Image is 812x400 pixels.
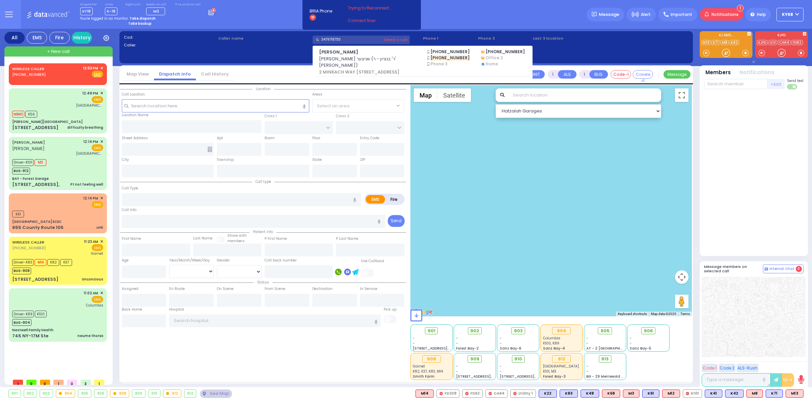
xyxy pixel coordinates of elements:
[602,390,620,398] div: K68
[217,286,233,292] label: On Scene
[712,12,739,18] span: Notifications
[486,49,525,55] span: [PHONE_NUMBER]
[94,390,107,397] div: 906
[630,346,651,351] span: Sanz Bay-5
[766,390,783,398] div: K71
[437,88,471,102] button: Show satellite imagery
[776,8,804,21] button: ky68
[623,390,639,398] div: ALS
[765,268,768,271] img: comment-alt.png
[560,390,578,398] div: BLS
[12,319,31,326] span: BUS-904
[701,40,711,45] a: M13
[122,92,145,97] label: Call Location
[737,364,759,372] button: ALS-Rush
[317,103,349,109] span: Select an area
[254,280,272,285] span: Status
[110,390,129,397] div: 908
[124,42,216,48] label: Caller:
[100,139,103,145] span: ✕
[12,66,44,71] a: WIRELESS CALLER
[83,66,98,71] span: 12:53 PM
[630,341,632,346] span: -
[526,70,545,79] button: UNIT
[500,374,564,379] span: [STREET_ADDRESS][PERSON_NAME]
[601,356,609,362] span: 913
[47,48,70,55] span: + New call
[462,390,483,398] div: FD62
[791,40,803,45] a: FD62
[12,119,83,124] div: [PERSON_NAME][GEOGRAPHIC_DATA]
[725,390,744,398] div: BLS
[543,364,579,369] span: Mount Sinai
[336,236,358,241] label: P Last Name
[80,16,129,21] span: You're logged in as monitor.
[313,44,421,50] label: Location
[415,390,434,398] div: M14
[581,390,599,398] div: K48
[319,49,419,56] span: [PERSON_NAME]
[250,229,276,234] span: Patient info
[227,238,245,244] span: members
[169,286,185,292] label: En Route
[719,364,736,372] button: Code 2
[40,390,53,397] div: 903
[13,380,23,385] span: 1
[663,70,691,79] button: Message
[76,103,103,108] span: Columbia University Irving Medical Center
[581,390,599,398] div: BLS
[348,18,401,24] a: Connect Now
[312,92,322,97] label: Areas
[67,380,77,385] span: 0
[12,176,49,181] div: BAY - Forest Garage
[122,112,149,118] label: Location Name
[543,374,566,379] span: Forest Bay-3
[700,34,752,38] label: KJ EMS...
[740,69,774,77] button: Notifications
[200,390,232,398] div: See map
[704,265,763,273] h5: Message members on selected call
[683,390,702,398] div: K101
[122,157,129,163] label: City
[122,307,142,312] label: Back Home
[12,311,34,317] span: Driver-K89
[671,12,692,18] span: Important
[319,56,419,69] span: [PERSON_NAME] שניצער (ר' בנציון - ר' [PERSON_NAME])
[217,157,234,163] label: Township
[336,113,349,119] label: Cross 2
[388,215,405,227] button: Send
[757,12,766,18] span: Help
[12,124,59,131] div: [STREET_ADDRESS]
[705,390,722,398] div: BLS
[130,16,156,21] strong: Take dispatch
[96,225,103,230] div: unk
[456,346,479,351] span: Forest Bay-2
[122,207,136,213] label: Call Info
[366,195,385,204] label: EMS
[675,88,689,102] button: Toggle fullscreen view
[53,380,64,385] span: 1
[94,380,104,385] span: 1
[552,327,571,335] div: 904
[630,336,632,341] span: -
[70,182,103,187] div: Pt not feeling well
[423,36,476,41] span: Phone 1
[384,307,397,312] label: Pick up
[207,147,212,152] span: Other building occupants
[122,99,309,112] input: Search location here
[12,239,44,245] a: WIRELESS CALLER
[83,196,98,201] span: 12:14 PM
[92,96,103,103] span: EMS
[78,390,91,397] div: 905
[60,259,72,266] span: K37
[786,390,804,398] div: M13
[361,258,384,264] label: Use Callback
[193,236,212,241] label: Last Name
[40,380,50,385] span: 0
[12,276,59,283] div: [STREET_ADDRESS]
[539,390,557,398] div: K22
[122,135,148,141] label: Street Address
[642,390,659,398] div: BLS
[514,356,522,362] span: 910
[348,5,401,11] span: Trying to Reconnect...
